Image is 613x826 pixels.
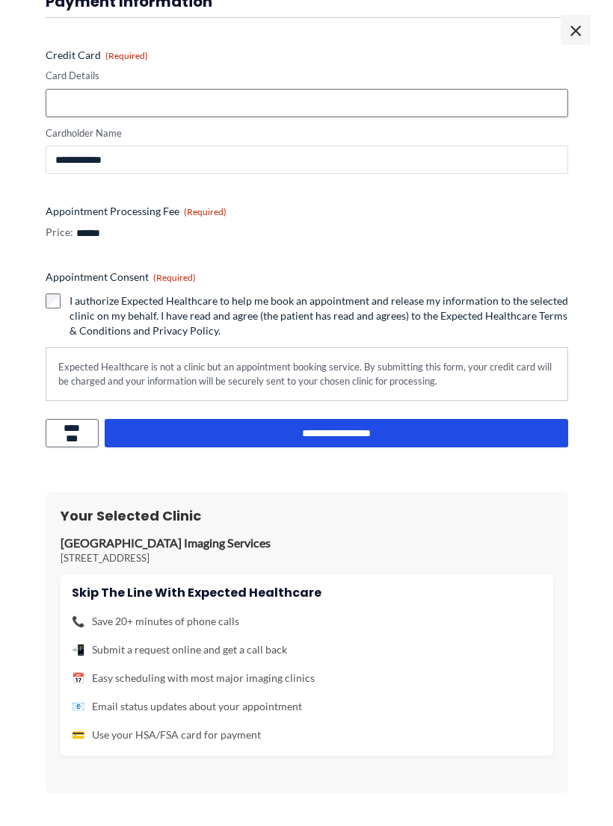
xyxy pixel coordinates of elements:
span: 📞 [72,612,84,631]
li: Use your HSA/FSA card for payment [72,725,542,745]
label: Appointment Processing Fee [46,204,568,219]
span: 📧 [72,697,84,716]
p: [GEOGRAPHIC_DATA] Imaging Services [61,535,553,551]
label: Card Details [46,69,568,83]
p: [STREET_ADDRESS] [61,551,553,565]
label: Credit Card [46,48,568,63]
h4: Skip the line with Expected Healthcare [72,586,542,600]
span: 📅 [72,668,84,688]
span: 📲 [72,640,84,659]
h3: Your Selected Clinic [61,507,553,524]
input: Appointment Processing Fee Price [76,227,182,240]
iframe: Secure card payment input frame [55,96,558,109]
span: × [561,15,591,45]
div: Expected Healthcare is not a clinic but an appointment booking service. By submitting this form, ... [46,347,568,400]
span: (Required) [184,206,227,217]
legend: Appointment Consent [46,270,196,285]
li: Submit a request online and get a call back [72,640,542,659]
label: Price: [46,225,73,240]
label: Cardholder Name [46,126,568,140]
li: Easy scheduling with most major imaging clinics [72,668,542,688]
span: (Required) [105,50,148,61]
span: (Required) [153,272,196,283]
li: Email status updates about your appointment [72,697,542,716]
label: I authorize Expected Healthcare to help me book an appointment and release my information to the ... [70,294,568,338]
li: Save 20+ minutes of phone calls [72,612,542,631]
span: 💳 [72,725,84,745]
